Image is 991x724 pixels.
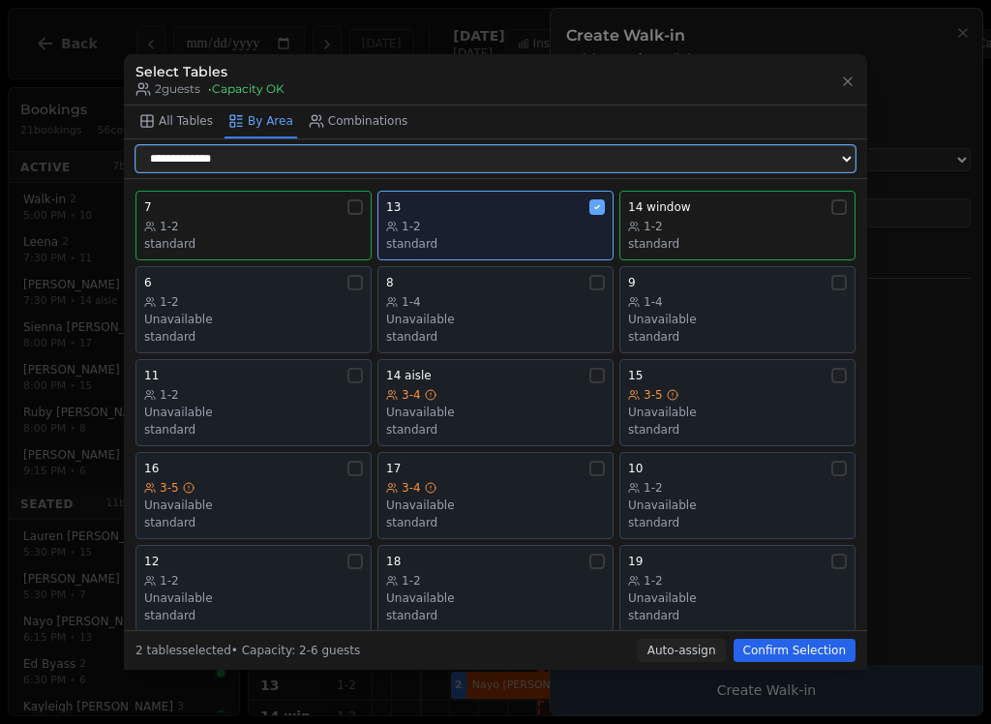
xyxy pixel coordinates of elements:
[628,608,847,623] div: standard
[135,191,372,260] button: 71-2standard
[160,480,179,496] span: 3-5
[144,368,159,383] span: 11
[386,498,605,513] div: Unavailable
[144,498,363,513] div: Unavailable
[144,329,363,345] div: standard
[144,275,152,290] span: 6
[628,422,847,437] div: standard
[305,106,412,138] button: Combinations
[144,461,159,476] span: 16
[386,515,605,530] div: standard
[144,422,363,437] div: standard
[628,590,847,606] div: Unavailable
[386,329,605,345] div: standard
[644,387,663,403] span: 3-5
[135,452,372,539] button: 163-5Unavailablestandard
[386,608,605,623] div: standard
[628,275,636,290] span: 9
[377,545,614,632] button: 181-2Unavailablestandard
[628,554,643,569] span: 19
[386,590,605,606] div: Unavailable
[144,199,152,215] span: 7
[628,515,847,530] div: standard
[619,452,856,539] button: 101-2Unavailablestandard
[628,329,847,345] div: standard
[644,294,663,310] span: 1-4
[135,644,360,657] span: 2 tables selected • Capacity: 2-6 guests
[386,275,394,290] span: 8
[628,405,847,420] div: Unavailable
[160,387,179,403] span: 1-2
[208,81,285,97] span: • Capacity OK
[160,219,179,234] span: 1-2
[619,191,856,260] button: 14 window1-2standard
[377,452,614,539] button: 173-4Unavailablestandard
[628,461,643,476] span: 10
[135,81,200,97] span: 2 guests
[160,294,179,310] span: 1-2
[386,236,605,252] div: standard
[386,422,605,437] div: standard
[619,545,856,632] button: 191-2Unavailablestandard
[225,106,297,138] button: By Area
[386,405,605,420] div: Unavailable
[135,359,372,446] button: 111-2Unavailablestandard
[402,480,421,496] span: 3-4
[628,498,847,513] div: Unavailable
[135,106,217,138] button: All Tables
[628,312,847,327] div: Unavailable
[386,554,401,569] span: 18
[386,368,432,383] span: 14 aisle
[144,405,363,420] div: Unavailable
[144,554,159,569] span: 12
[135,266,372,353] button: 61-2Unavailablestandard
[644,219,663,234] span: 1-2
[619,359,856,446] button: 153-5Unavailablestandard
[402,573,421,588] span: 1-2
[619,266,856,353] button: 91-4Unavailablestandard
[144,236,363,252] div: standard
[386,461,401,476] span: 17
[644,573,663,588] span: 1-2
[734,639,856,662] button: Confirm Selection
[144,312,363,327] div: Unavailable
[638,639,726,662] button: Auto-assign
[628,236,847,252] div: standard
[144,608,363,623] div: standard
[644,480,663,496] span: 1-2
[135,62,285,81] h3: Select Tables
[628,368,643,383] span: 15
[386,199,401,215] span: 13
[377,266,614,353] button: 81-4Unavailablestandard
[377,191,614,260] button: 131-2standard
[386,312,605,327] div: Unavailable
[402,294,421,310] span: 1-4
[402,219,421,234] span: 1-2
[377,359,614,446] button: 14 aisle3-4Unavailablestandard
[135,545,372,632] button: 121-2Unavailablestandard
[160,573,179,588] span: 1-2
[144,590,363,606] div: Unavailable
[628,199,691,215] span: 14 window
[144,515,363,530] div: standard
[402,387,421,403] span: 3-4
